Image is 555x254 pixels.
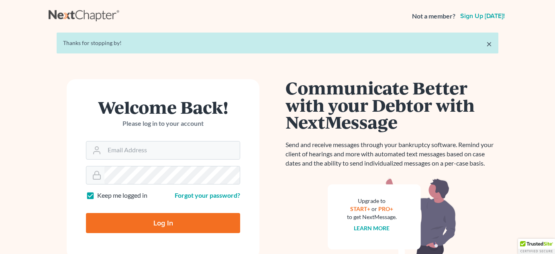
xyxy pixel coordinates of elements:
div: TrustedSite Certified [518,239,555,254]
strong: Not a member? [412,12,455,21]
div: to get NextMessage. [347,213,397,221]
a: Learn more [354,225,390,231]
p: Please log in to your account [86,119,240,128]
a: START+ [351,205,371,212]
input: Log In [86,213,240,233]
a: × [486,39,492,49]
label: Keep me logged in [97,191,147,200]
h1: Welcome Back! [86,98,240,116]
div: Thanks for stopping by! [63,39,492,47]
a: Forgot your password? [175,191,240,199]
input: Email Address [104,141,240,159]
h1: Communicate Better with your Debtor with NextMessage [286,79,498,131]
a: Sign up [DATE]! [459,13,506,19]
a: PRO+ [379,205,394,212]
p: Send and receive messages through your bankruptcy software. Remind your client of hearings and mo... [286,140,498,168]
span: or [372,205,377,212]
div: Upgrade to [347,197,397,205]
